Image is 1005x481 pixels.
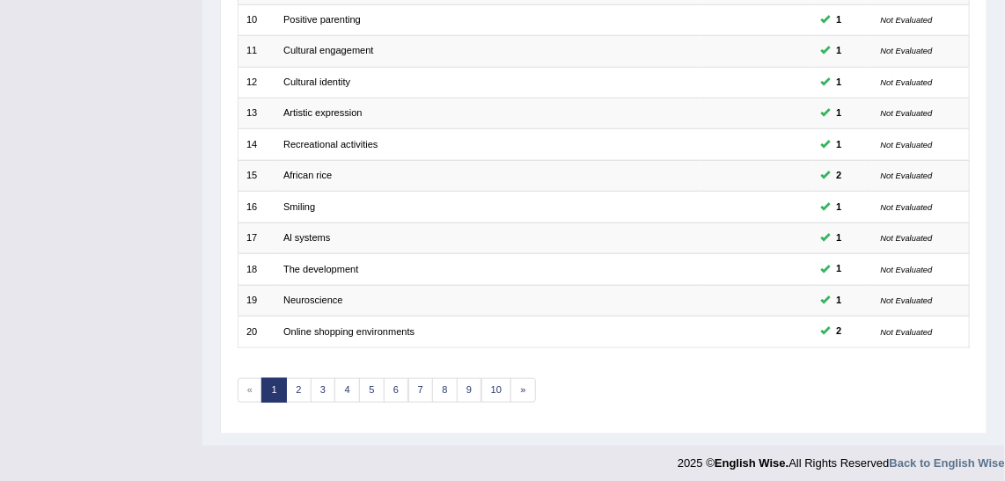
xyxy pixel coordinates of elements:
td: 16 [238,192,275,222]
a: Back to English Wise [890,456,1005,470]
td: 20 [238,317,275,347]
a: 9 [457,378,482,403]
span: You can still take this question [831,75,847,91]
small: Not Evaluated [881,108,933,118]
span: You can still take this question [831,200,847,215]
span: You can still take this question [831,261,847,277]
a: 8 [432,378,458,403]
small: Not Evaluated [881,171,933,180]
td: 17 [238,222,275,253]
a: Recreational activities [283,139,378,149]
span: You can still take this question [831,168,847,184]
a: Al systems [283,232,330,243]
a: 5 [359,378,385,403]
a: Positive parenting [283,14,361,25]
a: 4 [334,378,360,403]
a: 2 [286,378,312,403]
td: 19 [238,285,275,316]
small: Not Evaluated [881,77,933,87]
small: Not Evaluated [881,265,933,274]
span: You can still take this question [831,43,847,59]
span: You can still take this question [831,12,847,28]
a: 1 [261,378,287,403]
td: 14 [238,129,275,160]
a: 3 [311,378,336,403]
span: « [238,378,263,403]
strong: English Wise. [715,456,789,470]
a: Online shopping environments [283,326,414,337]
a: 6 [384,378,409,403]
span: You can still take this question [831,324,847,339]
a: 10 [481,378,512,403]
div: 2025 © All Rights Reserved [678,446,1005,471]
a: Cultural identity [283,77,350,87]
td: 12 [238,67,275,98]
small: Not Evaluated [881,327,933,337]
a: African rice [283,170,332,180]
small: Not Evaluated [881,233,933,243]
a: Neuroscience [283,295,343,305]
small: Not Evaluated [881,15,933,25]
a: » [510,378,536,403]
a: Smiling [283,201,315,212]
td: 10 [238,4,275,35]
a: Cultural engagement [283,45,374,55]
a: The development [283,264,358,274]
td: 18 [238,254,275,285]
a: 7 [408,378,434,403]
td: 13 [238,98,275,129]
small: Not Evaluated [881,140,933,149]
span: You can still take this question [831,293,847,309]
a: Artistic expression [283,107,363,118]
span: You can still take this question [831,106,847,121]
td: 15 [238,160,275,191]
small: Not Evaluated [881,295,933,305]
small: Not Evaluated [881,46,933,55]
span: You can still take this question [831,137,847,153]
td: 11 [238,36,275,67]
span: You can still take this question [831,230,847,246]
small: Not Evaluated [881,202,933,212]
